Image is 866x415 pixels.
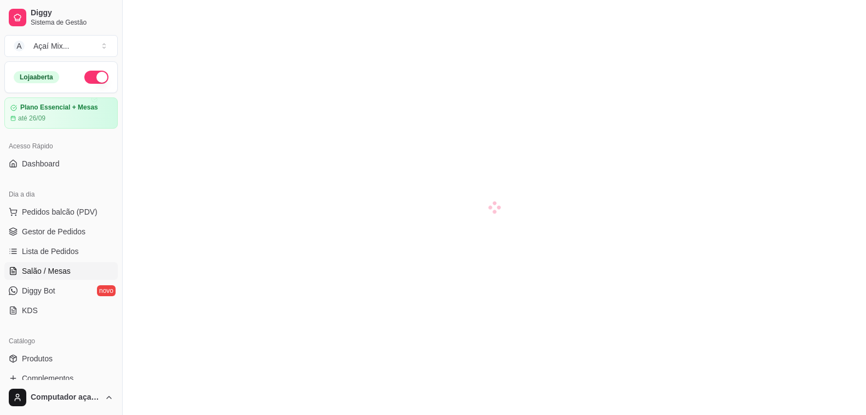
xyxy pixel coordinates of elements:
span: Computador açaí Mix [31,393,100,402]
a: Plano Essencial + Mesasaté 26/09 [4,97,118,129]
span: Complementos [22,373,73,384]
span: Diggy Bot [22,285,55,296]
div: Loja aberta [14,71,59,83]
a: Dashboard [4,155,118,172]
div: Acesso Rápido [4,137,118,155]
a: Gestor de Pedidos [4,223,118,240]
article: até 26/09 [18,114,45,123]
button: Alterar Status [84,71,108,84]
a: Lista de Pedidos [4,243,118,260]
span: Gestor de Pedidos [22,226,85,237]
span: KDS [22,305,38,316]
button: Pedidos balcão (PDV) [4,203,118,221]
div: Catálogo [4,332,118,350]
div: Açaí Mix ... [33,41,69,51]
a: Produtos [4,350,118,367]
a: Complementos [4,370,118,387]
a: KDS [4,302,118,319]
article: Plano Essencial + Mesas [20,103,98,112]
span: Dashboard [22,158,60,169]
a: Salão / Mesas [4,262,118,280]
a: Diggy Botnovo [4,282,118,299]
span: A [14,41,25,51]
span: Diggy [31,8,113,18]
button: Computador açaí Mix [4,384,118,411]
span: Salão / Mesas [22,266,71,276]
div: Dia a dia [4,186,118,203]
a: DiggySistema de Gestão [4,4,118,31]
button: Select a team [4,35,118,57]
span: Pedidos balcão (PDV) [22,206,98,217]
span: Produtos [22,353,53,364]
span: Sistema de Gestão [31,18,113,27]
span: Lista de Pedidos [22,246,79,257]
